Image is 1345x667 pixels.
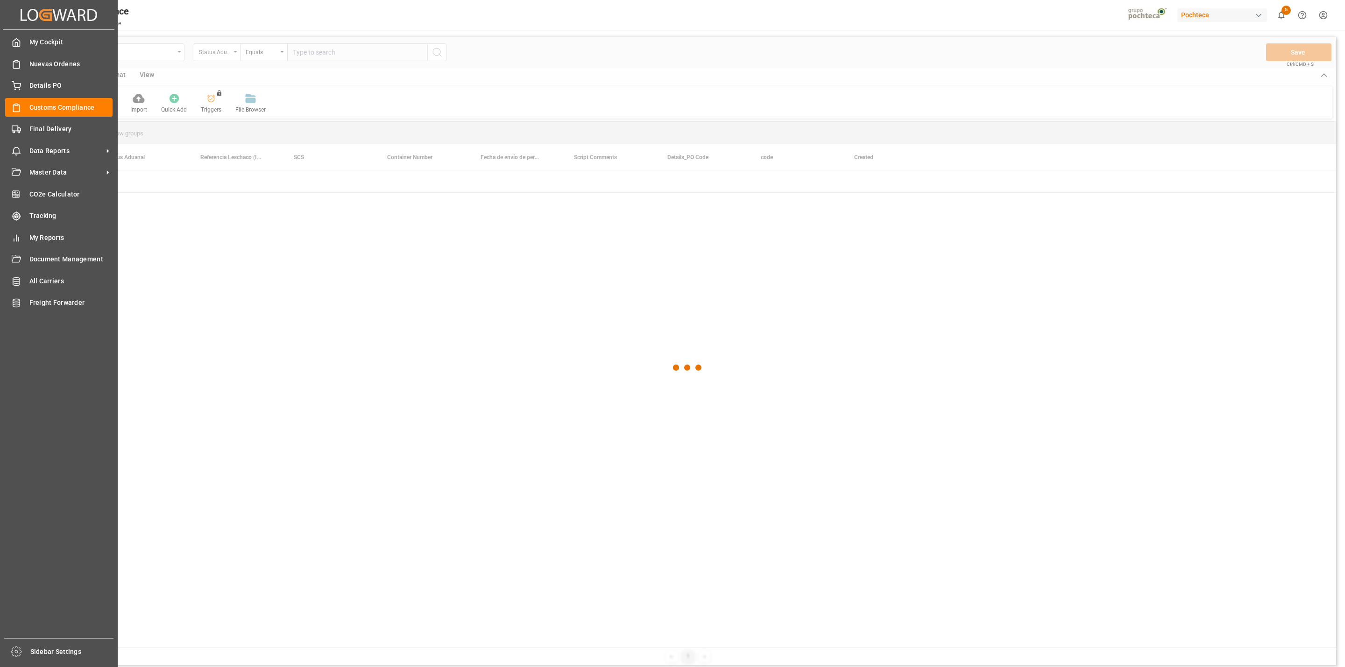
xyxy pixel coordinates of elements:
span: My Reports [29,233,113,243]
span: Document Management [29,254,113,264]
button: Pochteca [1177,6,1271,24]
span: Sidebar Settings [30,647,114,657]
span: Data Reports [29,146,103,156]
a: Document Management [5,250,113,268]
a: Nuevas Ordenes [5,55,113,73]
img: pochtecaImg.jpg_1689854062.jpg [1125,7,1171,23]
a: All Carriers [5,272,113,290]
span: All Carriers [29,276,113,286]
span: Final Delivery [29,124,113,134]
a: Customs Compliance [5,98,113,116]
a: My Cockpit [5,33,113,51]
span: Details PO [29,81,113,91]
a: Details PO [5,77,113,95]
a: Final Delivery [5,120,113,138]
span: My Cockpit [29,37,113,47]
span: CO2e Calculator [29,190,113,199]
button: show 5 new notifications [1271,5,1292,26]
a: CO2e Calculator [5,185,113,203]
a: My Reports [5,228,113,246]
span: Freight Forwarder [29,298,113,308]
a: Tracking [5,207,113,225]
div: Pochteca [1177,8,1267,22]
button: Help Center [1292,5,1313,26]
span: Tracking [29,211,113,221]
span: Customs Compliance [29,103,113,112]
span: Nuevas Ordenes [29,59,113,69]
span: 5 [1281,6,1291,15]
a: Freight Forwarder [5,294,113,312]
span: Master Data [29,168,103,177]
